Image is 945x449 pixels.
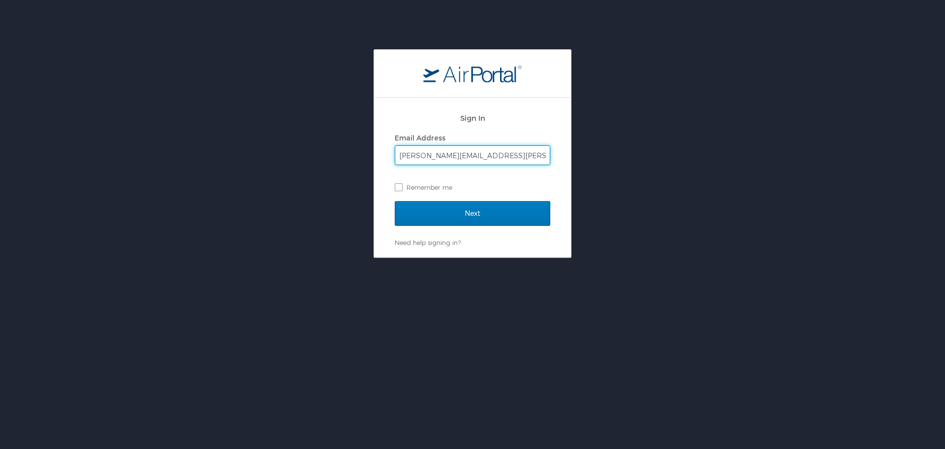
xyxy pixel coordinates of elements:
input: Next [395,201,550,226]
label: Email Address [395,134,445,142]
label: Remember me [395,180,550,195]
h2: Sign In [395,112,550,124]
img: logo [423,65,522,82]
a: Need help signing in? [395,239,461,246]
